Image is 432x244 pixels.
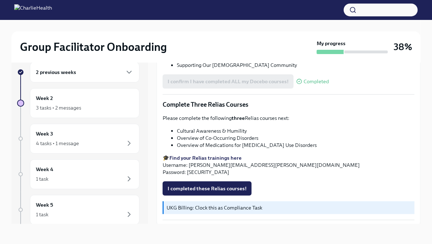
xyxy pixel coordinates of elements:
[163,115,415,122] p: Please complete the following Relias courses next:
[17,88,139,118] a: Week 23 tasks • 2 messages
[36,94,53,102] h6: Week 2
[177,134,415,142] li: Overview of Co-Occurring Disorders
[394,41,412,53] h3: 38%
[20,40,167,54] h2: Group Facilitator Onboarding
[36,211,48,218] div: 1 task
[17,195,139,225] a: Week 51 task
[17,124,139,154] a: Week 34 tasks • 1 message
[36,104,81,111] div: 3 tasks • 2 messages
[177,127,415,134] li: Cultural Awareness & Humility
[304,79,329,84] span: Completed
[36,130,53,138] h6: Week 3
[177,142,415,149] li: Overview of Medications for [MEDICAL_DATA] Use Disorders
[30,62,139,83] div: 2 previous weeks
[163,154,415,176] p: 🎓 Username: [PERSON_NAME][EMAIL_ADDRESS][PERSON_NAME][DOMAIN_NAME] Password: [SECURITY_DATA]
[167,204,412,211] p: UKG Billing: Clock this as Compliance Task
[163,181,252,196] button: I completed these Relias courses!
[232,115,245,121] strong: three
[177,62,415,69] li: Supporting Our [DEMOGRAPHIC_DATA] Community
[169,155,242,161] a: Find your Relias trainings here
[317,40,346,47] strong: My progress
[36,68,76,76] h6: 2 previous weeks
[36,165,53,173] h6: Week 4
[168,185,247,192] span: I completed these Relias courses!
[17,159,139,189] a: Week 41 task
[14,4,52,16] img: CharlieHealth
[36,140,79,147] div: 4 tasks • 1 message
[163,100,415,109] p: Complete Three Relias Courses
[36,201,53,209] h6: Week 5
[36,175,48,182] div: 1 task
